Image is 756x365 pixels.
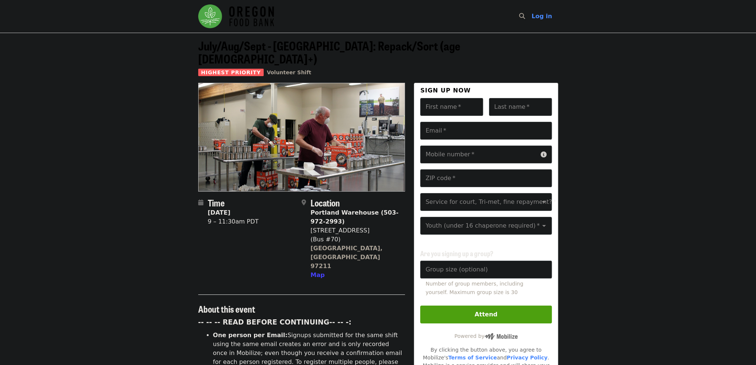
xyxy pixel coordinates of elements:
[454,333,518,339] span: Powered by
[208,209,231,216] strong: [DATE]
[199,83,405,191] img: July/Aug/Sept - Portland: Repack/Sort (age 16+) organized by Oregon Food Bank
[198,318,351,326] strong: -- -- -- READ BEFORE CONTINUING-- -- -:
[208,217,259,226] div: 9 – 11:30am PDT
[485,333,518,340] img: Powered by Mobilize
[539,197,549,207] button: Open
[420,169,551,187] input: ZIP code
[525,9,558,24] button: Log in
[311,271,325,278] span: Map
[529,7,535,25] input: Search
[311,245,383,270] a: [GEOGRAPHIC_DATA], [GEOGRAPHIC_DATA] 97211
[311,235,399,244] div: (Bus #70)
[448,355,497,361] a: Terms of Service
[198,199,203,206] i: calendar icon
[208,196,225,209] span: Time
[420,98,483,116] input: First name
[198,37,460,67] span: July/Aug/Sept - [GEOGRAPHIC_DATA]: Repack/Sort (age [DEMOGRAPHIC_DATA]+)
[506,355,547,361] a: Privacy Policy
[420,248,493,258] span: Are you signing up a group?
[420,122,551,140] input: Email
[531,13,552,20] span: Log in
[213,332,288,339] strong: One person per Email:
[311,226,399,235] div: [STREET_ADDRESS]
[198,302,255,315] span: About this event
[539,221,549,231] button: Open
[541,151,547,158] i: circle-info icon
[420,87,471,94] span: Sign up now
[198,69,264,76] span: Highest Priority
[420,146,537,163] input: Mobile number
[420,306,551,323] button: Attend
[302,199,306,206] i: map-marker-alt icon
[489,98,552,116] input: Last name
[311,196,340,209] span: Location
[198,4,274,28] img: Oregon Food Bank - Home
[311,209,399,225] strong: Portland Warehouse (503-972-2993)
[267,69,311,75] a: Volunteer Shift
[311,271,325,280] button: Map
[519,13,525,20] i: search icon
[425,281,523,295] span: Number of group members, including yourself. Maximum group size is 30
[420,261,551,278] input: [object Object]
